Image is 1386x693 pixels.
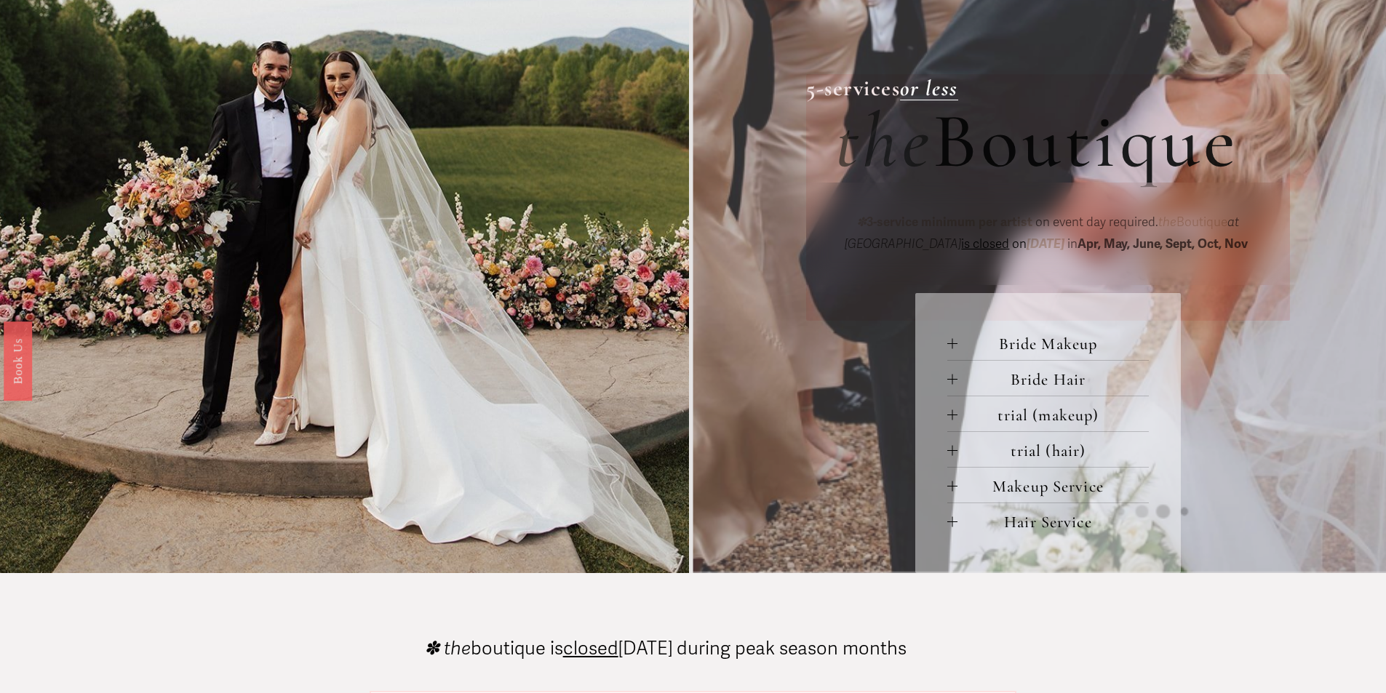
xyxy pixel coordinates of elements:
button: Makeup Service [947,468,1149,502]
button: Bride Makeup [947,325,1149,360]
span: Makeup Service [957,476,1149,496]
em: ✽ [856,215,867,230]
span: Boutique [1158,215,1227,230]
button: trial (hair) [947,432,1149,467]
span: Bride Hair [957,369,1149,389]
span: on event day required. [1032,215,1158,230]
span: Bride Makeup [957,334,1149,353]
em: the [1158,215,1176,230]
span: trial (makeup) [957,405,1149,425]
button: Hair Service [947,503,1149,538]
span: Hair Service [957,512,1149,532]
em: [DATE] [1027,236,1064,252]
em: ✽ the [424,637,471,660]
strong: 3-service minimum per artist [867,215,1032,230]
span: trial (hair) [957,441,1149,460]
span: Boutique [933,95,1240,188]
p: boutique is [DATE] during peak season months [424,639,907,657]
a: Book Us [4,321,32,400]
a: or less [900,75,958,102]
span: closed [563,637,618,660]
strong: 5-services [806,75,900,102]
span: is closed [961,236,1009,252]
button: Bride Hair [947,361,1149,396]
button: trial (makeup) [947,396,1149,431]
strong: Apr, May, June, Sept, Oct, Nov [1078,236,1248,252]
p: on [835,212,1261,256]
em: the [835,95,933,188]
span: in [1064,236,1251,252]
